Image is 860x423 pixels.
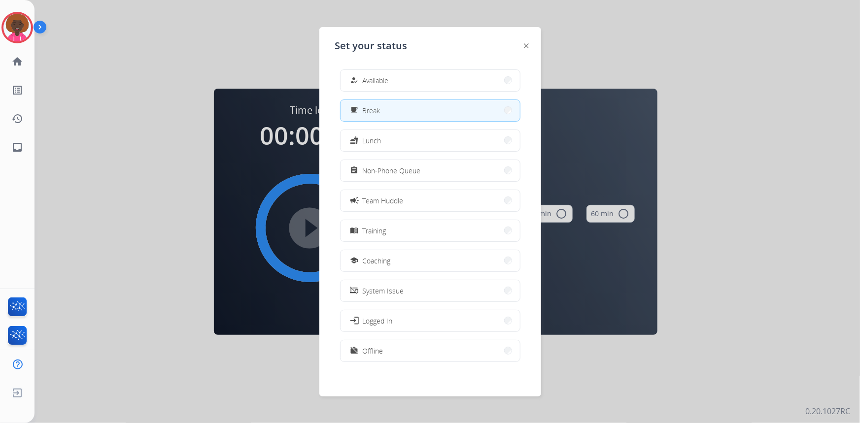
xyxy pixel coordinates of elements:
span: Available [363,75,389,86]
span: Set your status [335,39,408,53]
span: Training [363,226,386,236]
mat-icon: free_breakfast [350,106,358,115]
mat-icon: school [350,257,358,265]
mat-icon: fastfood [350,136,358,145]
span: Coaching [363,256,391,266]
mat-icon: inbox [11,141,23,153]
img: avatar [3,14,31,41]
button: Training [341,220,520,241]
mat-icon: login [349,316,359,325]
span: Team Huddle [363,195,404,206]
mat-icon: list_alt [11,84,23,96]
button: Non-Phone Queue [341,160,520,181]
button: Team Huddle [341,190,520,211]
span: Non-Phone Queue [363,165,421,176]
img: close-button [524,43,529,48]
button: Available [341,70,520,91]
span: Break [363,105,380,116]
mat-icon: home [11,56,23,67]
span: Offline [363,346,383,356]
mat-icon: campaign [349,195,359,205]
mat-icon: phonelink_off [350,287,358,295]
span: System Issue [363,286,404,296]
button: Break [341,100,520,121]
p: 0.20.1027RC [805,405,850,417]
button: Lunch [341,130,520,151]
mat-icon: work_off [350,347,358,355]
button: Coaching [341,250,520,271]
mat-icon: how_to_reg [350,76,358,85]
mat-icon: menu_book [350,227,358,235]
mat-icon: assignment [350,166,358,175]
span: Logged In [363,316,393,326]
span: Lunch [363,135,381,146]
mat-icon: history [11,113,23,125]
button: System Issue [341,280,520,301]
button: Offline [341,340,520,361]
button: Logged In [341,310,520,331]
